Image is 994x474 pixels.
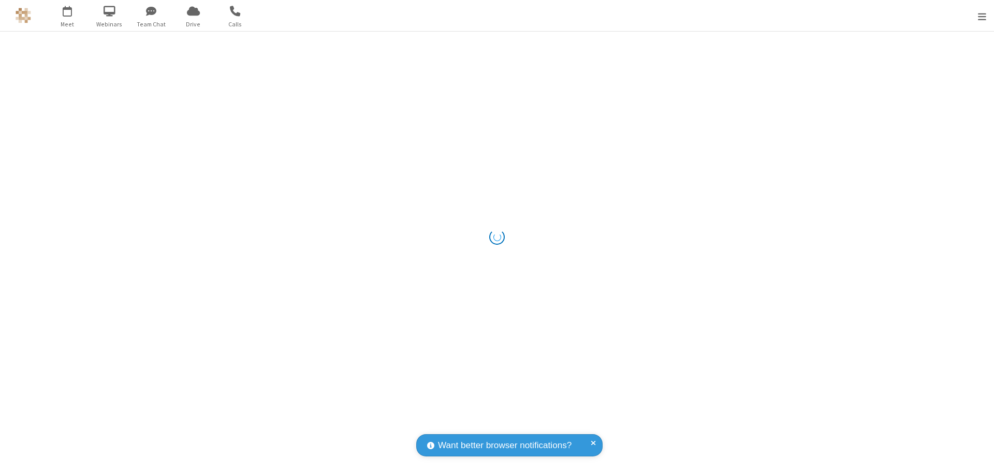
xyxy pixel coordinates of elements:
[216,20,255,29] span: Calls
[174,20,213,29] span: Drive
[90,20,129,29] span: Webinars
[48,20,87,29] span: Meet
[16,8,31,23] img: QA Selenium DO NOT DELETE OR CHANGE
[132,20,171,29] span: Team Chat
[438,439,572,452] span: Want better browser notifications?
